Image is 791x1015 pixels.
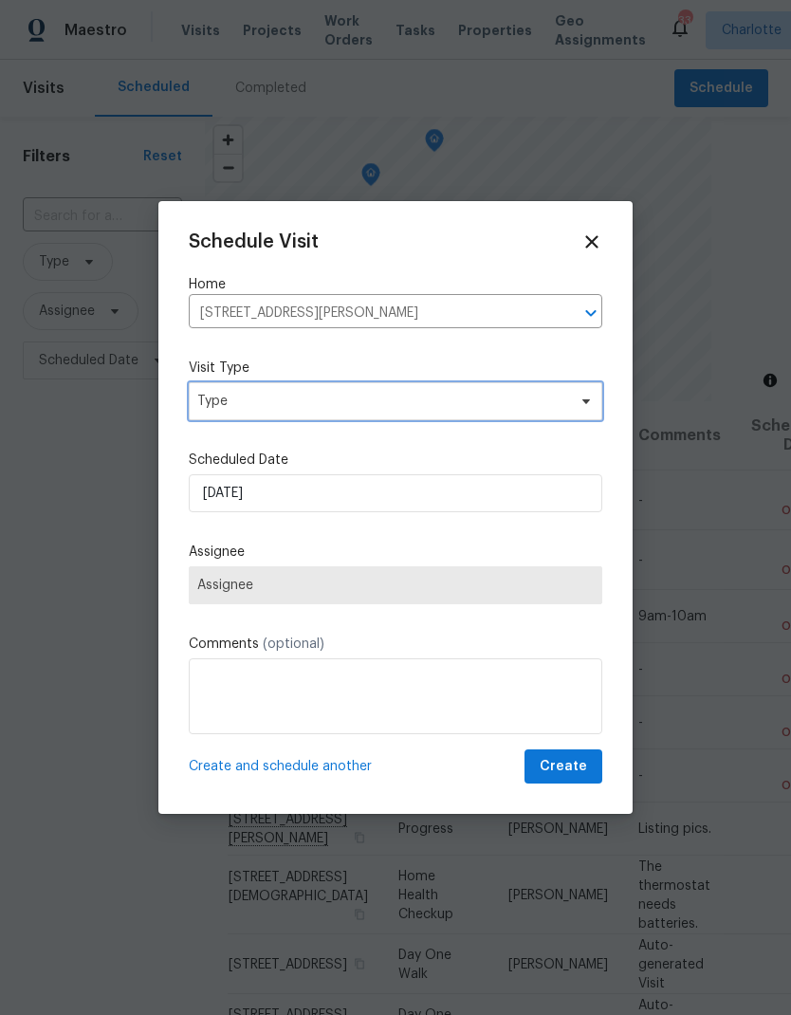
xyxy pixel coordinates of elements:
button: Open [578,300,604,326]
label: Scheduled Date [189,451,602,470]
label: Comments [189,635,602,654]
span: Create and schedule another [189,757,372,776]
label: Home [189,275,602,294]
span: (optional) [263,637,324,651]
span: Assignee [197,578,594,593]
input: Enter in an address [189,299,549,328]
span: Schedule Visit [189,232,319,251]
input: M/D/YYYY [189,474,602,512]
span: Create [540,755,587,779]
label: Visit Type [189,359,602,378]
label: Assignee [189,543,602,562]
button: Create [524,749,602,784]
span: Close [581,231,602,252]
span: Type [197,392,566,411]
